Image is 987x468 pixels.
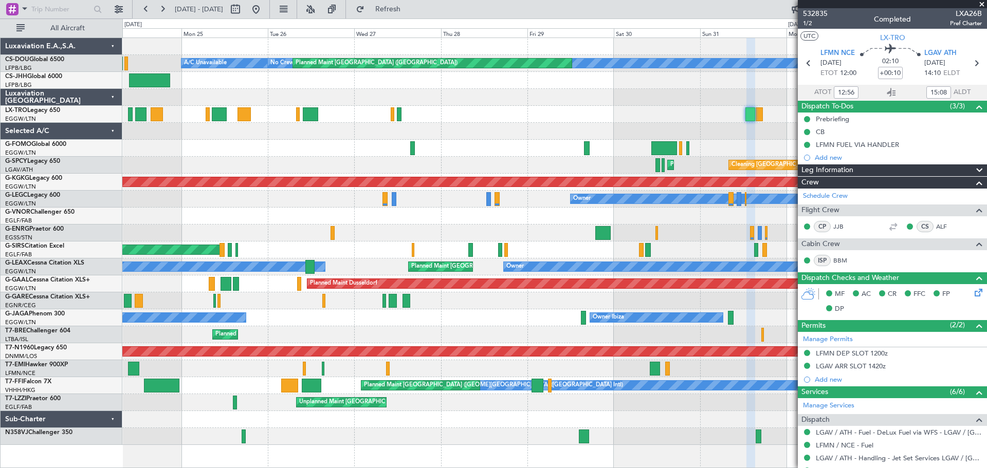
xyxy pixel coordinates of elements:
span: CR [888,289,897,299]
a: BBM [833,256,856,265]
a: LGAV/ATH [5,166,33,174]
a: G-ENRGPraetor 600 [5,226,64,232]
a: EGGW/LTN [5,200,36,208]
div: [DATE] [124,21,142,29]
span: (6/6) [950,386,965,397]
span: T7-EMI [5,362,25,368]
span: (3/3) [950,101,965,111]
span: ELDT [943,68,960,79]
span: G-GAAL [5,277,29,283]
a: LFMN/NCE [5,369,35,377]
span: ALDT [954,87,971,98]
span: Pref Charter [950,19,982,28]
span: [DATE] [820,58,842,68]
a: DNMM/LOS [5,352,37,360]
span: G-JAGA [5,311,29,317]
input: Trip Number [31,2,90,17]
span: G-VNOR [5,209,30,215]
a: JJB [833,222,856,231]
div: Fri 29 [527,28,614,38]
a: T7-FFIFalcon 7X [5,379,51,385]
span: LFMN NCE [820,48,855,59]
a: G-LEGCLegacy 600 [5,192,60,198]
a: ALF [936,222,959,231]
a: EGGW/LTN [5,115,36,123]
span: Leg Information [801,164,853,176]
span: T7-BRE [5,328,26,334]
a: Schedule Crew [803,191,848,201]
a: EGSS/STN [5,234,32,241]
div: ISP [814,255,831,266]
a: CS-JHHGlobal 6000 [5,73,62,80]
div: Thu 28 [441,28,527,38]
a: T7-N1960Legacy 650 [5,345,67,351]
span: 12:00 [840,68,856,79]
a: LX-TROLegacy 650 [5,107,60,114]
div: CB [816,127,825,136]
span: LGAV ATH [924,48,957,59]
input: --:-- [926,86,951,99]
span: LX-TRO [880,32,905,43]
a: EGLF/FAB [5,217,32,224]
a: T7-LZZIPraetor 600 [5,396,61,402]
span: Flight Crew [801,204,839,216]
span: G-SIRS [5,243,25,249]
span: LXA26B [950,8,982,19]
div: Sat 30 [614,28,700,38]
span: 532835 [803,8,828,19]
a: EGLF/FAB [5,251,32,258]
span: Dispatch To-Dos [801,101,853,113]
span: T7-N1960 [5,345,34,351]
span: DP [835,304,844,314]
div: Planned Maint Warsaw ([GEOGRAPHIC_DATA]) [215,327,339,342]
span: FP [942,289,950,299]
div: No Crew [270,55,294,71]
span: Refresh [367,6,410,13]
span: T7-FFI [5,379,23,385]
span: MF [835,289,845,299]
span: G-FOMO [5,141,31,147]
a: Manage Permits [803,334,853,345]
div: LFMN DEP SLOT 1200z [816,349,888,358]
span: CS-JHH [5,73,27,80]
a: EGGW/LTN [5,285,36,292]
a: G-KGKGLegacy 600 [5,175,62,181]
button: All Aircraft [11,20,112,36]
a: LFMN / NCE - Fuel [816,441,873,450]
span: (2/2) [950,320,965,330]
a: G-GAALCessna Citation XLS+ [5,277,90,283]
div: Mon 25 [181,28,268,38]
span: Dispatch [801,414,830,426]
button: UTC [800,31,818,41]
span: ATOT [814,87,831,98]
span: All Aircraft [27,25,108,32]
span: CS-DOU [5,57,29,63]
span: G-LEGC [5,192,27,198]
div: Planned Maint Athens ([PERSON_NAME] Intl) [670,157,789,173]
a: G-LEAXCessna Citation XLS [5,260,84,266]
a: G-VNORChallenger 650 [5,209,75,215]
a: EGNR/CEG [5,302,36,309]
div: Sun 24 [95,28,181,38]
span: Cabin Crew [801,238,840,250]
div: Planned Maint [GEOGRAPHIC_DATA] ([GEOGRAPHIC_DATA]) [411,259,573,274]
a: G-SIRSCitation Excel [5,243,64,249]
span: LX-TRO [5,107,27,114]
span: Crew [801,177,819,189]
a: EGLF/FAB [5,403,32,411]
a: T7-EMIHawker 900XP [5,362,68,368]
a: G-FOMOGlobal 6000 [5,141,66,147]
div: CS [917,221,934,232]
span: Dispatch Checks and Weather [801,272,899,284]
span: [DATE] [924,58,945,68]
span: T7-LZZI [5,396,26,402]
a: EGGW/LTN [5,183,36,191]
a: G-GARECessna Citation XLS+ [5,294,90,300]
div: A/C Unavailable [184,55,227,71]
div: Add new [815,375,982,384]
span: G-ENRG [5,226,29,232]
div: CP [814,221,831,232]
span: Permits [801,320,826,332]
div: Owner [506,259,524,274]
a: LFPB/LBG [5,64,32,72]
